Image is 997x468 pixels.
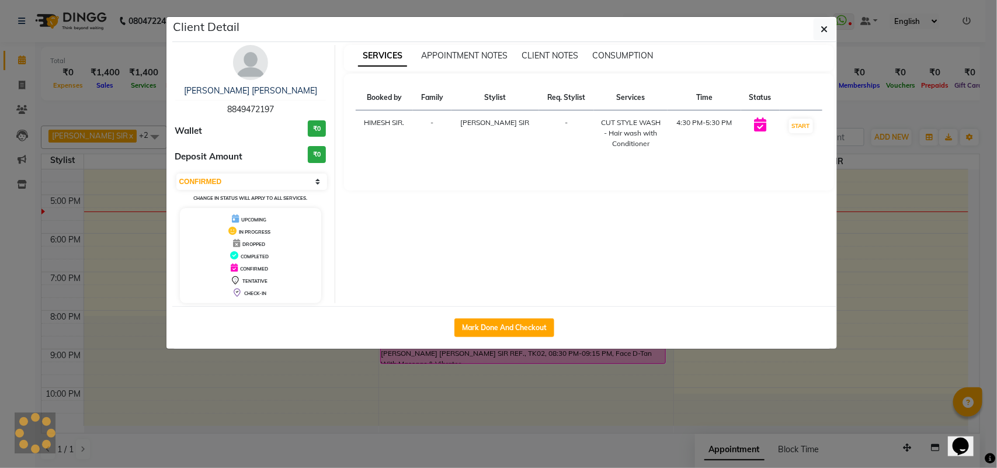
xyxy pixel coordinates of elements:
[175,150,243,164] span: Deposit Amount
[539,110,594,157] td: -
[193,195,307,201] small: Change in status will apply to all services.
[308,146,326,163] h3: ₹0
[242,241,265,247] span: DROPPED
[789,119,813,133] button: START
[173,18,240,36] h5: Client Detail
[741,85,779,110] th: Status
[413,110,451,157] td: -
[184,85,317,96] a: [PERSON_NAME] [PERSON_NAME]
[239,229,270,235] span: IN PROGRESS
[227,104,274,115] span: 8849472197
[539,85,594,110] th: Req. Stylist
[668,110,741,157] td: 4:30 PM-5:30 PM
[241,254,269,259] span: COMPLETED
[175,124,203,138] span: Wallet
[356,110,413,157] td: HIMESH SIR.
[522,50,578,61] span: CLIENT NOTES
[413,85,451,110] th: Family
[356,85,413,110] th: Booked by
[241,217,266,223] span: UPCOMING
[948,421,985,456] iframe: chat widget
[668,85,741,110] th: Time
[454,318,554,337] button: Mark Done And Checkout
[233,45,268,80] img: avatar
[451,85,539,110] th: Stylist
[244,290,266,296] span: CHECK-IN
[594,85,668,110] th: Services
[308,120,326,137] h3: ₹0
[461,118,530,127] span: [PERSON_NAME] SIR
[592,50,653,61] span: CONSUMPTION
[421,50,508,61] span: APPOINTMENT NOTES
[242,278,268,284] span: TENTATIVE
[601,117,661,149] div: CUT STYLE WASH - Hair wash with Conditioner
[240,266,268,272] span: CONFIRMED
[358,46,407,67] span: SERVICES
